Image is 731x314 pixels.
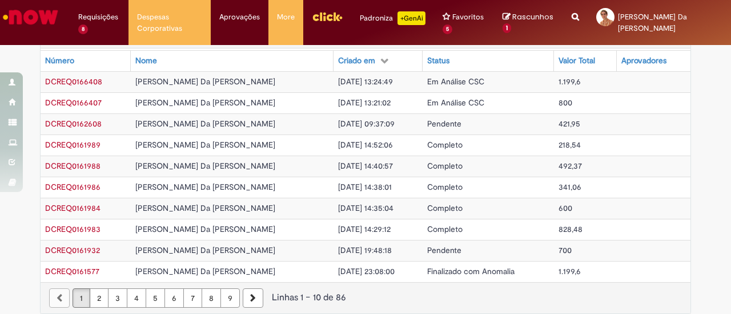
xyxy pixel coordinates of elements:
[78,11,118,23] span: Requisições
[338,119,395,129] span: [DATE] 09:37:09
[108,288,127,308] a: Página 3
[45,245,100,255] a: Abrir Registro: DCREQ0161932
[338,266,395,276] span: [DATE] 23:08:00
[443,25,452,34] span: 5
[427,224,463,234] span: Completo
[338,55,375,67] div: Criado em
[512,11,553,22] span: Rascunhos
[338,140,393,150] span: [DATE] 14:52:06
[135,203,275,213] span: [PERSON_NAME] Da [PERSON_NAME]
[183,288,202,308] a: Página 7
[135,97,275,108] span: [PERSON_NAME] Da [PERSON_NAME]
[559,140,581,150] span: 218,54
[45,140,101,150] span: DCREQ0161989
[338,97,391,108] span: [DATE] 13:21:02
[45,245,100,255] span: DCREQ0161932
[45,224,101,234] a: Abrir Registro: DCREQ0161983
[427,203,463,213] span: Completo
[73,288,90,308] a: Página 1
[45,140,101,150] a: Abrir Registro: DCREQ0161989
[135,119,275,129] span: [PERSON_NAME] Da [PERSON_NAME]
[45,182,101,192] span: DCREQ0161986
[338,76,393,87] span: [DATE] 13:24:49
[277,11,295,23] span: More
[427,161,463,171] span: Completo
[45,224,101,234] span: DCREQ0161983
[559,203,572,213] span: 600
[427,245,461,255] span: Pendente
[559,97,572,108] span: 800
[338,203,393,213] span: [DATE] 14:35:04
[135,55,157,67] div: Nome
[427,140,463,150] span: Completo
[45,161,101,171] span: DCREQ0161988
[452,11,484,23] span: Favoritos
[427,266,515,276] span: Finalizado com Anomalia
[559,245,572,255] span: 700
[135,161,275,171] span: [PERSON_NAME] Da [PERSON_NAME]
[559,161,582,171] span: 492,37
[338,161,393,171] span: [DATE] 14:40:57
[1,6,60,28] img: ServiceNow
[559,76,581,87] span: 1.199,6
[45,97,102,108] span: DCREQ0166407
[45,182,101,192] a: Abrir Registro: DCREQ0161986
[164,288,184,308] a: Página 6
[559,182,581,192] span: 341,06
[45,76,102,87] a: Abrir Registro: DCREQ0166408
[135,245,275,255] span: [PERSON_NAME] Da [PERSON_NAME]
[41,282,690,313] nav: paginação
[45,55,74,67] div: Número
[427,182,463,192] span: Completo
[427,55,449,67] div: Status
[45,203,101,213] span: DCREQ0161984
[618,12,687,33] span: [PERSON_NAME] Da [PERSON_NAME]
[135,140,275,150] span: [PERSON_NAME] Da [PERSON_NAME]
[135,266,275,276] span: [PERSON_NAME] Da [PERSON_NAME]
[45,119,102,129] span: DCREQ0162608
[559,224,583,234] span: 828,48
[127,288,146,308] a: Página 4
[45,266,99,276] span: DCREQ0161577
[45,119,102,129] a: Abrir Registro: DCREQ0162608
[135,182,275,192] span: [PERSON_NAME] Da [PERSON_NAME]
[49,291,682,304] div: Linhas 1 − 10 de 86
[45,161,101,171] a: Abrir Registro: DCREQ0161988
[220,288,240,308] a: Página 9
[338,182,392,192] span: [DATE] 14:38:01
[312,8,343,25] img: click_logo_yellow_360x200.png
[135,76,275,87] span: [PERSON_NAME] Da [PERSON_NAME]
[219,11,260,23] span: Aprovações
[621,55,666,67] div: Aprovadores
[45,266,99,276] a: Abrir Registro: DCREQ0161577
[360,11,425,25] div: Padroniza
[427,119,461,129] span: Pendente
[559,55,595,67] div: Valor Total
[503,23,511,34] span: 1
[202,288,221,308] a: Página 8
[427,76,484,87] span: Em Análise CSC
[503,12,555,33] a: Rascunhos
[243,288,263,308] a: Próxima página
[78,25,88,34] span: 8
[338,224,391,234] span: [DATE] 14:29:12
[45,97,102,108] a: Abrir Registro: DCREQ0166407
[146,288,165,308] a: Página 5
[135,224,275,234] span: [PERSON_NAME] Da [PERSON_NAME]
[137,11,202,34] span: Despesas Corporativas
[559,266,581,276] span: 1.199,6
[559,119,580,129] span: 421,95
[90,288,109,308] a: Página 2
[338,245,392,255] span: [DATE] 19:48:18
[45,203,101,213] a: Abrir Registro: DCREQ0161984
[397,11,425,25] p: +GenAi
[45,76,102,87] span: DCREQ0166408
[427,97,484,108] span: Em Análise CSC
